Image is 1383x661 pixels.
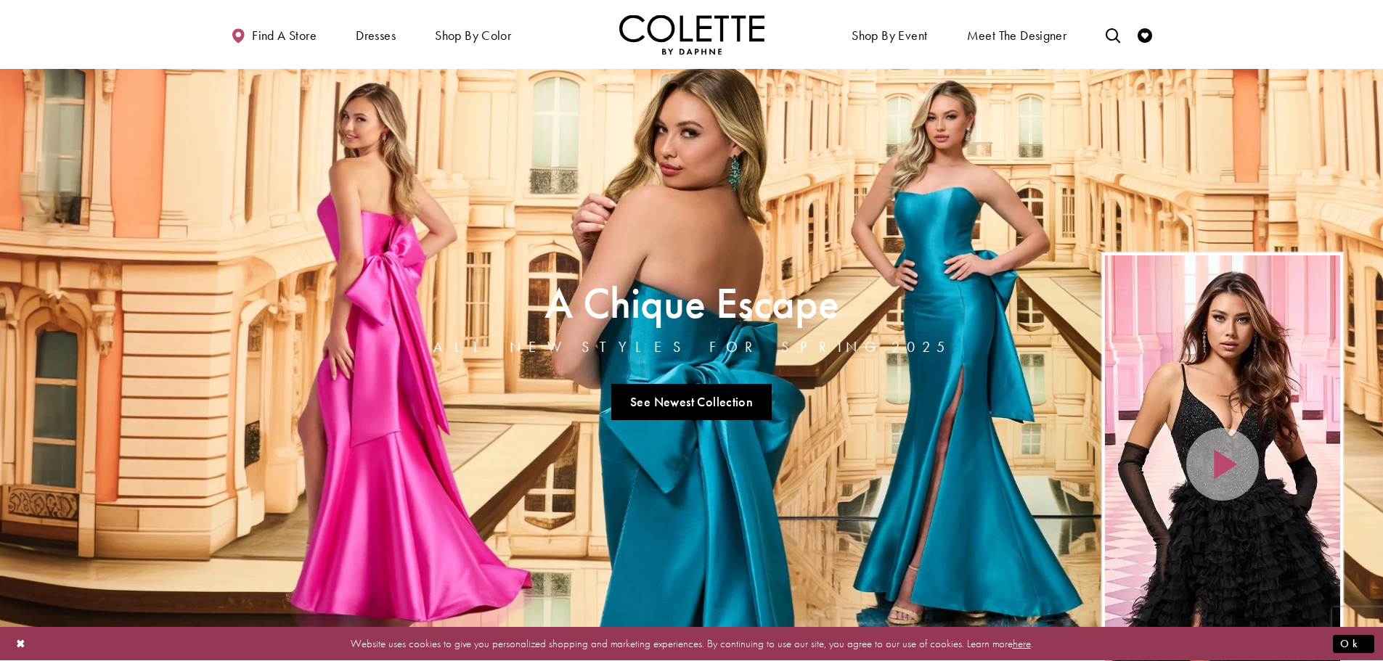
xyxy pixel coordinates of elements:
[105,634,1278,654] p: Website uses cookies to give you personalized shopping and marketing experiences. By continuing t...
[611,384,772,420] a: See Newest Collection A Chique Escape All New Styles For Spring 2025
[1333,635,1374,653] button: Submit Dialog
[429,378,955,426] ul: Slider Links
[1013,636,1031,651] a: here
[9,631,33,657] button: Close Dialog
